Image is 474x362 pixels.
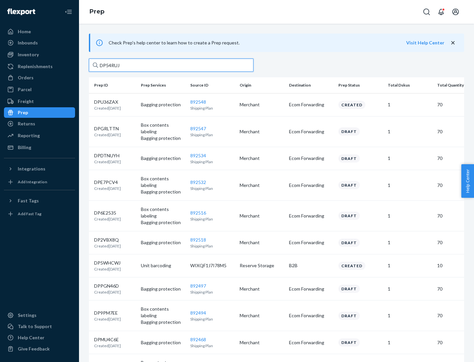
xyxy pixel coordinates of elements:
[109,40,240,45] span: Check Prep's help center to learn how to create a Prep request.
[94,336,121,343] p: DPMU4C6E
[4,118,75,129] a: Returns
[18,346,50,352] div: Give Feedback
[94,266,121,272] p: Created [DATE]
[289,213,333,219] p: Ecom Forwarding
[338,312,360,320] div: Draft
[141,286,185,292] p: Bagging protection
[388,101,432,108] p: 1
[4,107,75,118] a: Prep
[18,98,34,105] div: Freight
[94,99,121,105] p: DPU36ZAX
[94,186,121,191] p: Created [DATE]
[18,28,31,35] div: Home
[338,212,360,220] div: Draft
[289,155,333,162] p: Ecom Forwarding
[18,86,32,93] div: Parcel
[388,286,432,292] p: 1
[289,339,333,346] p: Ecom Forwarding
[94,152,121,159] p: DPDTNUYH
[4,310,75,321] a: Settings
[338,262,365,270] div: Created
[289,312,333,319] p: Ecom Forwarding
[240,262,284,269] p: Reserve Storage
[18,63,53,70] div: Replenishments
[4,61,75,72] a: Replenishments
[190,216,234,222] p: Shipping Plan
[141,189,185,195] p: Bagging protection
[190,337,206,342] a: 892468
[94,310,121,316] p: DP9PM7EE
[190,99,206,105] a: 892548
[286,77,336,93] th: Destination
[240,239,284,246] p: Merchant
[141,262,185,269] p: Unit barcoding
[141,175,185,189] p: Box contents labeling
[4,177,75,187] a: Add Integration
[289,128,333,135] p: Ecom Forwarding
[4,49,75,60] a: Inventory
[4,26,75,37] a: Home
[18,144,31,151] div: Billing
[4,209,75,219] a: Add Fast Tag
[190,186,234,191] p: Shipping Plan
[94,132,121,138] p: Created [DATE]
[89,59,253,72] input: Search prep jobs
[338,101,365,109] div: Created
[94,316,121,322] p: Created [DATE]
[141,319,185,325] p: Bagging protection
[240,128,284,135] p: Merchant
[4,38,75,48] a: Inbounds
[18,166,45,172] div: Integrations
[190,105,234,111] p: Shipping Plan
[449,5,462,18] button: Open account menu
[240,155,284,162] p: Merchant
[18,211,41,217] div: Add Fast Tag
[90,8,104,15] a: Prep
[190,159,234,165] p: Shipping Plan
[18,323,52,330] div: Talk to Support
[388,262,432,269] p: 1
[138,77,188,93] th: Prep Services
[4,164,75,174] button: Integrations
[18,334,44,341] div: Help Center
[240,339,284,346] p: Merchant
[94,105,121,111] p: Created [DATE]
[190,243,234,249] p: Shipping Plan
[289,182,333,189] p: Ecom Forwarding
[4,72,75,83] a: Orders
[18,312,37,319] div: Settings
[385,77,434,93] th: Total Dskus
[338,338,360,347] div: Draft
[190,262,234,269] p: WIXQF1J7I78M5
[388,239,432,246] p: 1
[18,132,40,139] div: Reporting
[94,237,121,243] p: DP2VBX8Q
[388,182,432,189] p: 1
[240,213,284,219] p: Merchant
[94,289,121,295] p: Created [DATE]
[18,39,38,46] div: Inbounds
[388,312,432,319] p: 1
[434,5,448,18] button: Open notifications
[336,77,385,93] th: Prep Status
[188,77,237,93] th: Source ID
[141,155,185,162] p: Bagging protection
[190,310,206,316] a: 892494
[338,181,360,189] div: Draft
[18,179,47,185] div: Add Integration
[388,128,432,135] p: 1
[289,262,333,269] p: B2B
[18,109,28,116] div: Prep
[190,283,206,289] a: 892497
[388,213,432,219] p: 1
[240,101,284,108] p: Merchant
[141,339,185,346] p: Bagging protection
[141,306,185,319] p: Box contents labeling
[338,127,360,136] div: Draft
[62,5,75,18] button: Close Navigation
[190,153,206,158] a: 892534
[4,130,75,141] a: Reporting
[94,159,121,165] p: Created [DATE]
[94,216,121,222] p: Created [DATE]
[190,289,234,295] p: Shipping Plan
